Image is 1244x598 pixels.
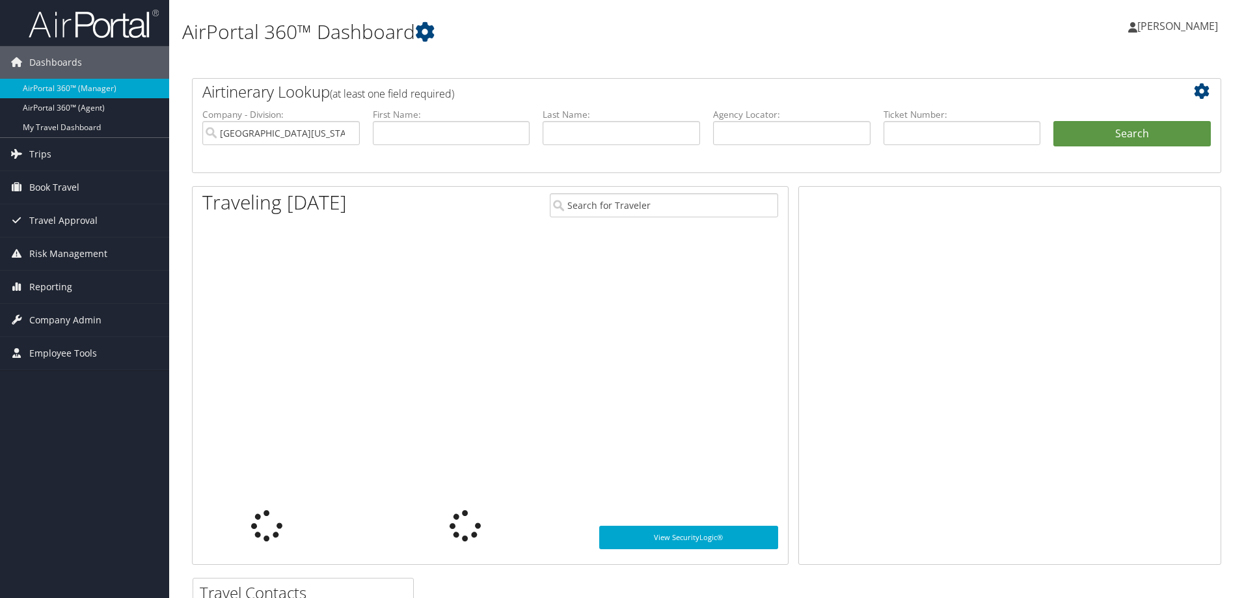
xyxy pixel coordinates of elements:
[202,81,1125,103] h2: Airtinerary Lookup
[29,138,51,170] span: Trips
[543,108,700,121] label: Last Name:
[29,304,101,336] span: Company Admin
[29,271,72,303] span: Reporting
[1053,121,1211,147] button: Search
[29,46,82,79] span: Dashboards
[29,238,107,270] span: Risk Management
[550,193,778,217] input: Search for Traveler
[29,8,159,39] img: airportal-logo.png
[182,18,882,46] h1: AirPortal 360™ Dashboard
[713,108,871,121] label: Agency Locator:
[202,189,347,216] h1: Traveling [DATE]
[29,337,97,370] span: Employee Tools
[29,204,98,237] span: Travel Approval
[1128,7,1231,46] a: [PERSON_NAME]
[1137,19,1218,33] span: [PERSON_NAME]
[884,108,1041,121] label: Ticket Number:
[29,171,79,204] span: Book Travel
[599,526,778,549] a: View SecurityLogic®
[330,87,454,101] span: (at least one field required)
[373,108,530,121] label: First Name:
[202,108,360,121] label: Company - Division:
